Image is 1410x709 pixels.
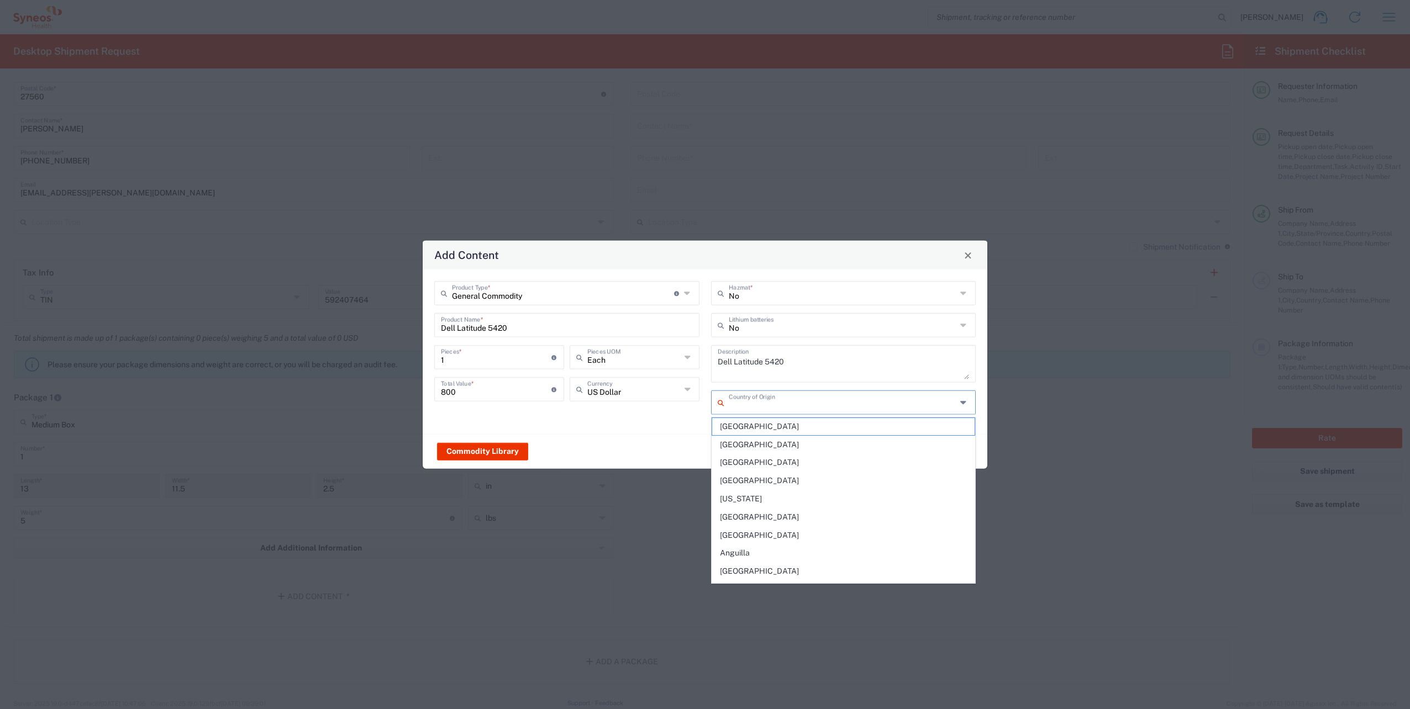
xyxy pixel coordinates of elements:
[712,454,975,471] span: [GEOGRAPHIC_DATA]
[712,509,975,526] span: [GEOGRAPHIC_DATA]
[712,563,975,580] span: [GEOGRAPHIC_DATA]
[960,247,976,263] button: Close
[712,418,975,435] span: [GEOGRAPHIC_DATA]
[712,472,975,489] span: [GEOGRAPHIC_DATA]
[712,544,975,562] span: Anguilla
[712,581,975,598] span: [GEOGRAPHIC_DATA]
[712,490,975,507] span: [US_STATE]
[434,247,499,263] h4: Add Content
[712,436,975,453] span: [GEOGRAPHIC_DATA]
[712,527,975,544] span: [GEOGRAPHIC_DATA]
[437,442,528,460] button: Commodity Library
